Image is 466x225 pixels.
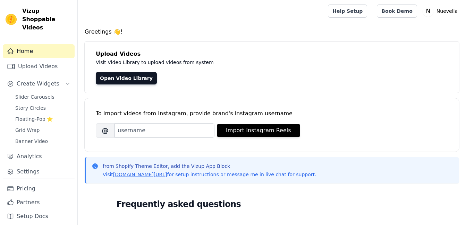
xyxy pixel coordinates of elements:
[96,109,448,118] div: To import videos from Instagram, provide brand's instagram username
[17,80,59,88] span: Create Widgets
[3,182,75,196] a: Pricing
[11,114,75,124] a: Floating-Pop ⭐
[113,172,167,177] a: [DOMAIN_NAME][URL]
[3,165,75,179] a: Settings
[217,124,300,137] button: Import Instagram Reels
[15,93,54,100] span: Slider Carousels
[434,5,460,17] p: Nuevella
[11,125,75,135] a: Grid Wrap
[426,8,430,15] text: N
[3,196,75,209] a: Partners
[11,103,75,113] a: Story Circles
[115,123,214,138] input: username
[103,171,316,178] p: Visit for setup instructions or message me in live chat for support.
[328,4,367,18] a: Help Setup
[11,136,75,146] a: Banner Video
[3,60,75,73] a: Upload Videos
[3,77,75,91] button: Create Widgets
[423,5,460,17] button: N Nuevella
[85,28,459,36] h4: Greetings 👋!
[15,138,48,145] span: Banner Video
[3,44,75,58] a: Home
[103,163,316,170] p: from Shopify Theme Editor, add the Vizup App Block
[377,4,417,18] a: Book Demo
[15,127,40,134] span: Grid Wrap
[3,150,75,163] a: Analytics
[96,123,115,138] span: @
[15,116,53,123] span: Floating-Pop ⭐
[6,14,17,25] img: Vizup
[96,50,448,58] h4: Upload Videos
[22,7,72,32] span: Vizup Shoppable Videos
[3,209,75,223] a: Setup Docs
[117,197,427,211] h2: Frequently asked questions
[15,105,46,111] span: Story Circles
[96,72,157,84] a: Open Video Library
[11,92,75,102] a: Slider Carousels
[96,58,407,66] p: Visit Video Library to upload videos from system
